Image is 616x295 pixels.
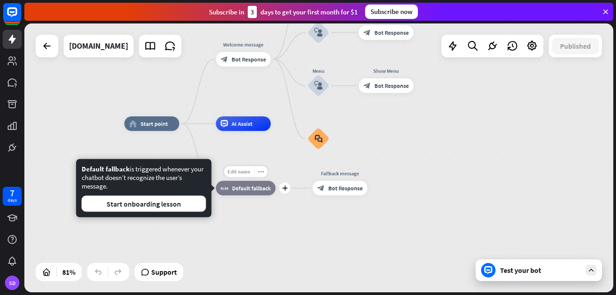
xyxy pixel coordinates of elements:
[375,82,409,89] span: Bot Response
[232,184,271,192] span: Default fallback
[210,41,276,48] div: Welcome message
[69,35,128,57] div: zoecon.com
[307,170,373,177] div: Fallback message
[315,135,322,143] i: block_faq
[209,6,358,18] div: Subscribe in days to get your first month for $1
[317,184,324,192] i: block_bot_response
[232,120,252,127] span: AI Assist
[60,265,78,279] div: 81%
[314,28,323,37] i: block_user_input
[151,265,177,279] span: Support
[328,184,362,192] span: Bot Response
[314,81,323,90] i: block_user_input
[5,276,19,290] div: SD
[82,196,206,212] button: Start onboarding lesson
[8,197,17,203] div: days
[3,187,22,206] a: 7 days
[500,266,581,275] div: Test your bot
[10,189,14,197] div: 7
[82,165,206,212] div: is triggered whenever your chatbot doesn’t recognize the user’s message.
[365,5,418,19] div: Subscribe now
[221,55,228,63] i: block_bot_response
[221,184,228,192] i: block_fallback
[296,67,340,74] div: Menu
[140,120,168,127] span: Start point
[248,6,257,18] div: 3
[82,165,130,173] span: Default fallback
[232,55,266,63] span: Bot Response
[282,185,287,190] i: plus
[363,29,371,36] i: block_bot_response
[7,4,34,31] button: Open LiveChat chat widget
[363,82,371,89] i: block_bot_response
[552,38,599,54] button: Published
[258,169,264,175] i: more_horiz
[129,120,137,127] i: home_2
[227,168,250,175] span: Edit name
[353,67,419,74] div: Show Menu
[375,29,409,36] span: Bot Response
